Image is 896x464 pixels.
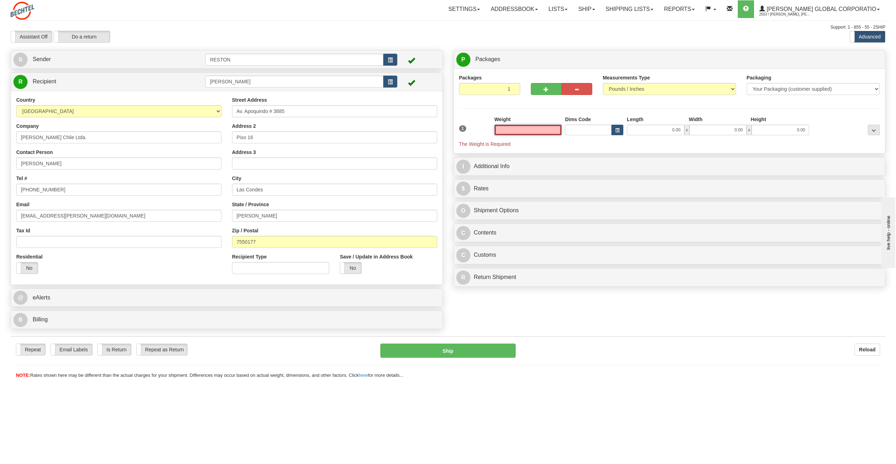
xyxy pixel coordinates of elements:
[51,344,92,355] label: Email Labels
[456,52,883,67] a: P Packages
[16,123,39,130] label: Company
[573,0,600,18] a: Ship
[11,24,885,30] div: Support: 1 - 855 - 55 - 2SHIP
[232,96,267,103] label: Street Address
[13,75,184,89] a: R Recipient
[137,344,187,355] label: Repeat as Return
[232,105,437,117] input: Enter a location
[11,372,885,379] div: Rates shown here may be different than the actual charges for your shipment. Differences may occu...
[459,125,467,132] span: 1
[232,149,256,156] label: Address 3
[765,6,876,12] span: [PERSON_NAME] Global Corporatio
[232,175,241,182] label: City
[747,125,752,135] span: x
[456,159,883,174] a: IAdditional Info
[456,182,883,196] a: $Rates
[751,116,766,123] label: Height
[759,11,812,18] span: 2553 / [PERSON_NAME], [PERSON_NAME]
[11,31,52,42] label: Assistant Off
[16,175,27,182] label: Tel #
[13,75,28,89] span: R
[475,56,500,62] span: Packages
[11,2,34,20] img: logo2553.jpg
[98,344,131,355] label: Is Return
[868,125,880,135] div: ...
[684,125,689,135] span: x
[459,74,482,81] label: Packages
[340,262,361,274] label: No
[456,160,470,174] span: I
[205,54,383,66] input: Sender Id
[456,53,470,67] span: P
[32,316,48,322] span: Billing
[456,270,470,285] span: R
[340,253,413,260] label: Save / Update in Address Book
[443,0,485,18] a: Settings
[54,31,110,42] label: Do a return
[32,56,51,62] span: Sender
[485,0,543,18] a: Addressbook
[32,295,50,301] span: eAlerts
[459,141,511,147] span: The Weight is Required
[32,78,56,84] span: Recipient
[232,201,269,208] label: State / Province
[880,196,895,268] iframe: chat widget
[13,291,28,305] span: @
[16,227,30,234] label: Tax Id
[380,344,516,358] button: Ship
[232,123,256,130] label: Address 2
[565,116,591,123] label: Dims Code
[859,347,876,352] b: Reload
[16,96,35,103] label: Country
[16,149,53,156] label: Contact Person
[16,344,45,355] label: Repeat
[747,74,771,81] label: Packaging
[543,0,573,18] a: Lists
[17,262,38,274] label: No
[359,373,368,378] a: here
[600,0,659,18] a: Shipping lists
[13,52,205,67] a: S Sender
[456,203,883,218] a: OShipment Options
[456,248,470,262] span: C
[494,116,511,123] label: Weight
[659,0,700,18] a: Reports
[5,6,65,11] div: live help - online
[16,373,30,378] span: NOTE:
[754,0,885,18] a: [PERSON_NAME] Global Corporatio 2553 / [PERSON_NAME], [PERSON_NAME]
[603,74,650,81] label: Measurements Type
[850,31,885,42] label: Advanced
[456,248,883,262] a: CCustoms
[456,226,470,240] span: C
[16,201,29,208] label: Email
[13,313,28,327] span: B
[689,116,702,123] label: Width
[13,313,440,327] a: B Billing
[13,291,440,305] a: @ eAlerts
[456,226,883,240] a: CContents
[456,182,470,196] span: $
[205,76,383,88] input: Recipient Id
[456,204,470,218] span: O
[232,227,259,234] label: Zip / Postal
[232,253,267,260] label: Recipient Type
[854,344,880,356] button: Reload
[456,270,883,285] a: RReturn Shipment
[13,53,28,67] span: S
[627,116,643,123] label: Length
[16,253,43,260] label: Residential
